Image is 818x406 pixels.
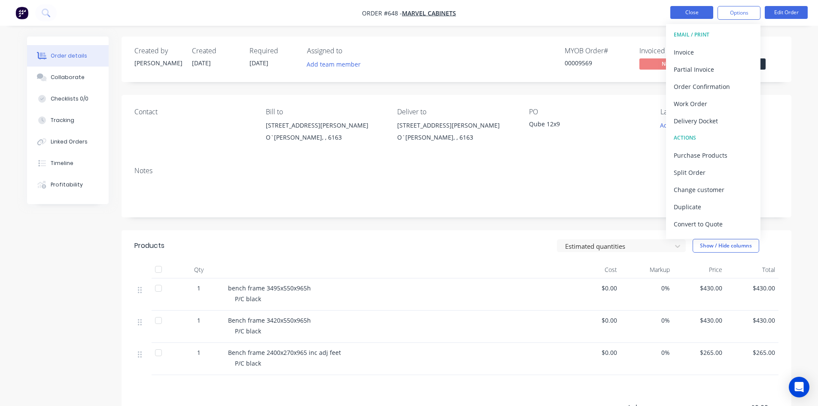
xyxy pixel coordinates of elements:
[266,131,383,143] div: O`[PERSON_NAME], , 6163
[27,45,109,67] button: Order details
[726,261,778,278] div: Total
[639,58,691,69] span: No
[235,359,261,367] span: P/C black
[134,241,164,251] div: Products
[789,377,809,397] div: Open Intercom Messenger
[572,316,617,325] span: $0.00
[718,6,760,20] button: Options
[674,166,753,179] div: Split Order
[397,108,515,116] div: Deliver to
[362,9,402,17] span: Order #648 -
[572,284,617,293] span: $0.00
[397,119,515,147] div: [STREET_ADDRESS][PERSON_NAME]O`[PERSON_NAME], , 6163
[729,316,775,325] span: $430.00
[249,47,297,55] div: Required
[51,52,87,60] div: Order details
[656,119,695,131] button: Add labels
[51,181,83,189] div: Profitability
[197,284,201,293] span: 1
[27,67,109,88] button: Collaborate
[572,348,617,357] span: $0.00
[134,108,252,116] div: Contact
[660,108,778,116] div: Labels
[674,218,753,230] div: Convert to Quote
[624,284,670,293] span: 0%
[228,316,311,324] span: Bench frame 3420x550x965h
[529,119,636,131] div: Qube 12x9
[266,119,383,131] div: [STREET_ADDRESS][PERSON_NAME]
[307,47,393,55] div: Assigned to
[639,47,704,55] div: Invoiced
[565,47,629,55] div: MYOB Order #
[674,80,753,93] div: Order Confirmation
[568,261,621,278] div: Cost
[677,284,723,293] span: $430.00
[307,58,365,70] button: Add team member
[51,73,85,81] div: Collaborate
[693,239,759,253] button: Show / Hide columns
[134,58,182,67] div: [PERSON_NAME]
[397,119,515,131] div: [STREET_ADDRESS][PERSON_NAME]
[51,116,74,124] div: Tracking
[228,348,341,357] span: Bench frame 2400x270x965 inc adj feet
[228,284,311,292] span: bench frame 3495x550x965h
[674,183,753,196] div: Change customer
[674,115,753,127] div: Delivery Docket
[235,327,261,335] span: P/C black
[677,316,723,325] span: $430.00
[134,47,182,55] div: Created by
[266,108,383,116] div: Bill to
[27,131,109,153] button: Linked Orders
[27,153,109,174] button: Timeline
[197,316,201,325] span: 1
[51,95,88,103] div: Checklists 0/0
[677,348,723,357] span: $265.00
[674,132,753,143] div: ACTIONS
[674,98,753,110] div: Work Order
[624,348,670,357] span: 0%
[729,284,775,293] span: $430.00
[674,29,753,40] div: EMAIL / PRINT
[674,63,753,76] div: Partial Invoice
[192,59,211,67] span: [DATE]
[27,110,109,131] button: Tracking
[673,261,726,278] div: Price
[249,59,268,67] span: [DATE]
[565,58,629,67] div: 00009569
[620,261,673,278] div: Markup
[674,201,753,213] div: Duplicate
[235,295,261,303] span: P/C black
[624,316,670,325] span: 0%
[266,119,383,147] div: [STREET_ADDRESS][PERSON_NAME]O`[PERSON_NAME], , 6163
[27,174,109,195] button: Profitability
[51,159,73,167] div: Timeline
[674,46,753,58] div: Invoice
[27,88,109,110] button: Checklists 0/0
[729,348,775,357] span: $265.00
[674,235,753,247] div: Archive
[192,47,239,55] div: Created
[674,149,753,162] div: Purchase Products
[134,167,778,175] div: Notes
[173,261,225,278] div: Qty
[529,108,647,116] div: PO
[15,6,28,19] img: Factory
[397,131,515,143] div: O`[PERSON_NAME], , 6163
[197,348,201,357] span: 1
[670,6,713,19] button: Close
[765,6,808,19] button: Edit Order
[402,9,456,17] a: Marvel Cabinets
[51,138,88,146] div: Linked Orders
[302,58,365,70] button: Add team member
